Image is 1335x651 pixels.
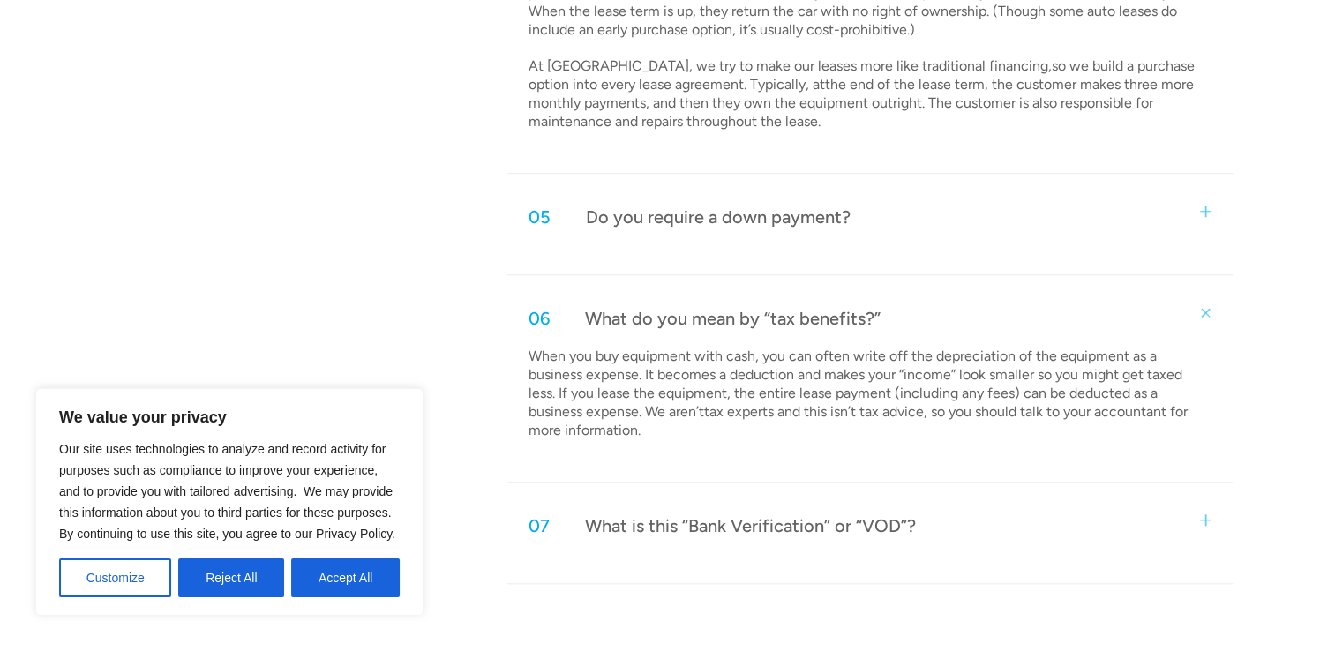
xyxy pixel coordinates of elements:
img: small plus [1197,305,1213,321]
div: Do you require a down payment? [586,206,851,228]
div: What is this “Bank Verification” or “VOD”? [585,514,916,537]
div: What do you mean by “tax benefits?” [585,307,881,330]
div: 06 [529,307,550,330]
button: Accept All [291,558,400,597]
span: Our site uses technologies to analyze and record activity for purposes such as compliance to impr... [59,442,395,541]
div: 05 [529,206,551,228]
img: small plus [1200,206,1211,217]
div: We value your privacy [35,388,424,616]
p: We value your privacy [59,407,400,428]
button: Reject All [178,558,284,597]
div: 07 [529,514,550,537]
img: small plus [1200,514,1211,526]
p: When you buy equipment with cash, you can often write off the depreciation of the equipment as a ... [529,348,1206,439]
button: Customize [59,558,171,597]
